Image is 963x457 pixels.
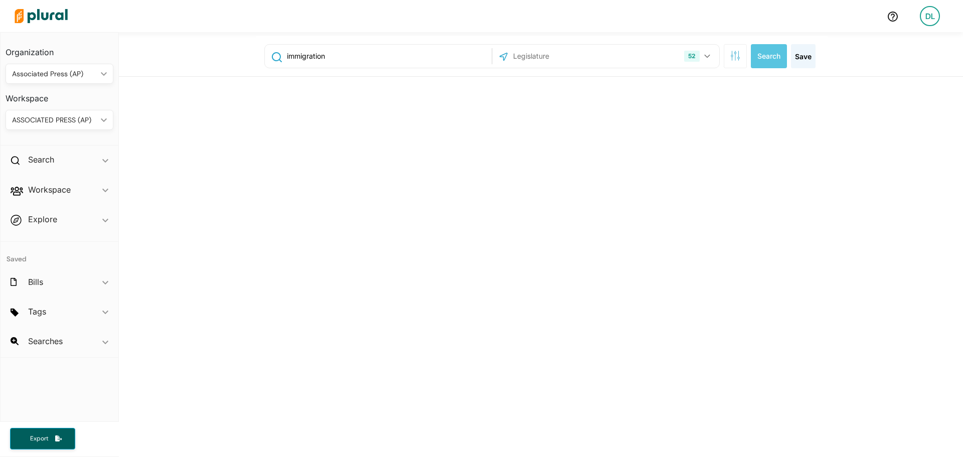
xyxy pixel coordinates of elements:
[28,154,54,165] h2: Search
[286,47,489,66] input: Enter keywords, bill # or legislator name
[791,44,816,68] button: Save
[23,434,55,443] span: Export
[28,306,46,317] h2: Tags
[12,115,97,125] div: ASSOCIATED PRESS (AP)
[512,47,619,66] input: Legislature
[6,84,113,106] h3: Workspace
[920,6,940,26] div: DL
[680,47,717,66] button: 52
[1,242,118,266] h4: Saved
[28,336,63,347] h2: Searches
[730,51,740,59] span: Search Filters
[912,2,948,30] a: DL
[28,214,57,225] h2: Explore
[6,38,113,60] h3: Organization
[28,184,71,195] h2: Workspace
[28,276,43,287] h2: Bills
[12,69,97,79] div: Associated Press (AP)
[751,44,787,68] button: Search
[684,51,700,62] div: 52
[10,428,75,449] button: Export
